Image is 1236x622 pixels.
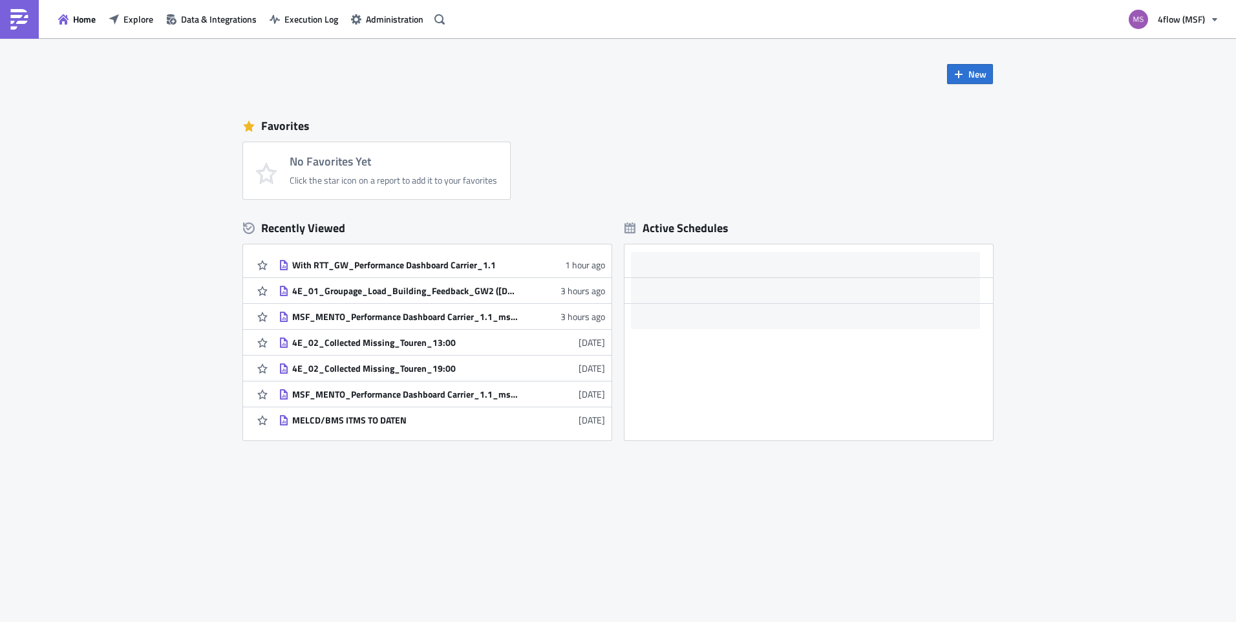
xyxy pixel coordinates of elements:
[160,9,263,29] button: Data & Integrations
[1158,12,1205,26] span: 4flow (MSF)
[292,414,518,426] div: MELCD/BMS ITMS TO DATEN
[279,330,605,355] a: 4E_02_Collected Missing_Touren_13:00[DATE]
[1121,5,1226,34] button: 4flow (MSF)
[292,311,518,323] div: MSF_MENTO_Performance Dashboard Carrier_1.1_msf_planning_mit TDL Abrechnung - All Carriers with RTT
[1127,8,1149,30] img: Avatar
[123,12,153,26] span: Explore
[579,387,605,401] time: 2025-08-08T07:20:34Z
[292,285,518,297] div: 4E_01_Groupage_Load_Building_Feedback_GW2 ([DATE] - Verfrühte Anlieferung))
[292,259,518,271] div: With RTT_GW_Performance Dashboard Carrier_1.1
[52,9,102,29] button: Home
[290,175,497,186] div: Click the star icon on a report to add it to your favorites
[102,9,160,29] button: Explore
[579,336,605,349] time: 2025-08-08T11:53:47Z
[345,9,430,29] button: Administration
[947,64,993,84] button: New
[243,116,993,136] div: Favorites
[279,252,605,277] a: With RTT_GW_Performance Dashboard Carrier_1.11 hour ago
[565,258,605,272] time: 2025-08-12T10:07:41Z
[279,278,605,303] a: 4E_01_Groupage_Load_Building_Feedback_GW2 ([DATE] - Verfrühte Anlieferung))3 hours ago
[579,361,605,375] time: 2025-08-08T11:53:19Z
[284,12,338,26] span: Execution Log
[279,356,605,381] a: 4E_02_Collected Missing_Touren_19:00[DATE]
[366,12,423,26] span: Administration
[290,155,497,168] h4: No Favorites Yet
[9,9,30,30] img: PushMetrics
[279,304,605,329] a: MSF_MENTO_Performance Dashboard Carrier_1.1_msf_planning_mit TDL Abrechnung - All Carriers with R...
[73,12,96,26] span: Home
[560,284,605,297] time: 2025-08-12T08:23:31Z
[560,310,605,323] time: 2025-08-12T08:22:16Z
[181,12,257,26] span: Data & Integrations
[292,389,518,400] div: MSF_MENTO_Performance Dashboard Carrier_1.1_msf_planning_mit TDL Abrechnung - All Carriers (Witho...
[263,9,345,29] button: Execution Log
[292,337,518,349] div: 4E_02_Collected Missing_Touren_13:00
[968,67,986,81] span: New
[579,413,605,427] time: 2025-07-29T07:58:53Z
[279,381,605,407] a: MSF_MENTO_Performance Dashboard Carrier_1.1_msf_planning_mit TDL Abrechnung - All Carriers (Witho...
[279,407,605,433] a: MELCD/BMS ITMS TO DATEN[DATE]
[292,363,518,374] div: 4E_02_Collected Missing_Touren_19:00
[624,220,729,235] div: Active Schedules
[243,219,612,238] div: Recently Viewed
